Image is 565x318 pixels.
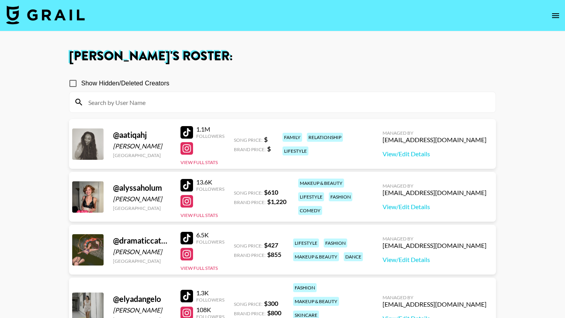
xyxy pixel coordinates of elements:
div: fashion [329,192,352,201]
div: @ dramaticcatmom [113,236,171,246]
button: open drawer [548,8,563,23]
strong: $ 300 [264,300,278,307]
div: [PERSON_NAME] [113,142,171,150]
strong: $ [264,136,268,143]
div: Followers [196,186,224,192]
div: lifestyle [282,146,308,155]
strong: $ [267,145,271,152]
div: fashion [324,238,347,248]
div: [GEOGRAPHIC_DATA] [113,258,171,264]
div: dance [344,252,363,261]
div: [GEOGRAPHIC_DATA] [113,205,171,211]
img: Grail Talent [6,5,85,24]
div: relationship [307,133,343,142]
strong: $ 1,220 [267,198,286,205]
div: comedy [298,206,322,215]
div: [EMAIL_ADDRESS][DOMAIN_NAME] [383,242,487,249]
div: lifestyle [298,192,324,201]
div: [PERSON_NAME] [113,195,171,203]
div: Followers [196,297,224,303]
div: Managed By [383,183,487,189]
div: makeup & beauty [298,179,344,188]
a: View/Edit Details [383,256,487,264]
button: View Full Stats [180,212,218,218]
div: makeup & beauty [293,252,339,261]
span: Brand Price: [234,199,266,205]
div: @ alyssaholum [113,183,171,193]
div: [GEOGRAPHIC_DATA] [113,152,171,158]
div: Followers [196,133,224,139]
a: View/Edit Details [383,150,487,158]
div: Managed By [383,130,487,136]
div: Managed By [383,236,487,242]
a: View/Edit Details [383,203,487,211]
div: [EMAIL_ADDRESS][DOMAIN_NAME] [383,300,487,308]
div: [EMAIL_ADDRESS][DOMAIN_NAME] [383,189,487,197]
div: 108K [196,306,224,314]
span: Song Price: [234,301,262,307]
strong: $ 800 [267,309,281,316]
div: [EMAIL_ADDRESS][DOMAIN_NAME] [383,136,487,144]
span: Song Price: [234,190,262,196]
span: Show Hidden/Deleted Creators [81,79,169,88]
div: family [282,133,302,142]
div: [PERSON_NAME] [113,248,171,256]
span: Brand Price: [234,252,266,258]
div: makeup & beauty [293,297,339,306]
div: @ elyadangelo [113,294,171,304]
div: Followers [196,239,224,245]
div: 1.3K [196,289,224,297]
span: Song Price: [234,243,262,249]
button: View Full Stats [180,159,218,165]
h1: [PERSON_NAME] 's Roster: [69,50,496,63]
div: 1.1M [196,125,224,133]
span: Brand Price: [234,311,266,316]
div: 6.5K [196,231,224,239]
button: View Full Stats [180,265,218,271]
strong: $ 855 [267,251,281,258]
div: [PERSON_NAME] [113,306,171,314]
span: Brand Price: [234,146,266,152]
div: lifestyle [293,238,319,248]
div: Managed By [383,295,487,300]
strong: $ 427 [264,241,278,249]
span: Song Price: [234,137,262,143]
strong: $ 610 [264,188,278,196]
div: fashion [293,283,317,292]
div: @ aatiqahj [113,130,171,140]
input: Search by User Name [84,96,491,108]
div: 13.6K [196,178,224,186]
